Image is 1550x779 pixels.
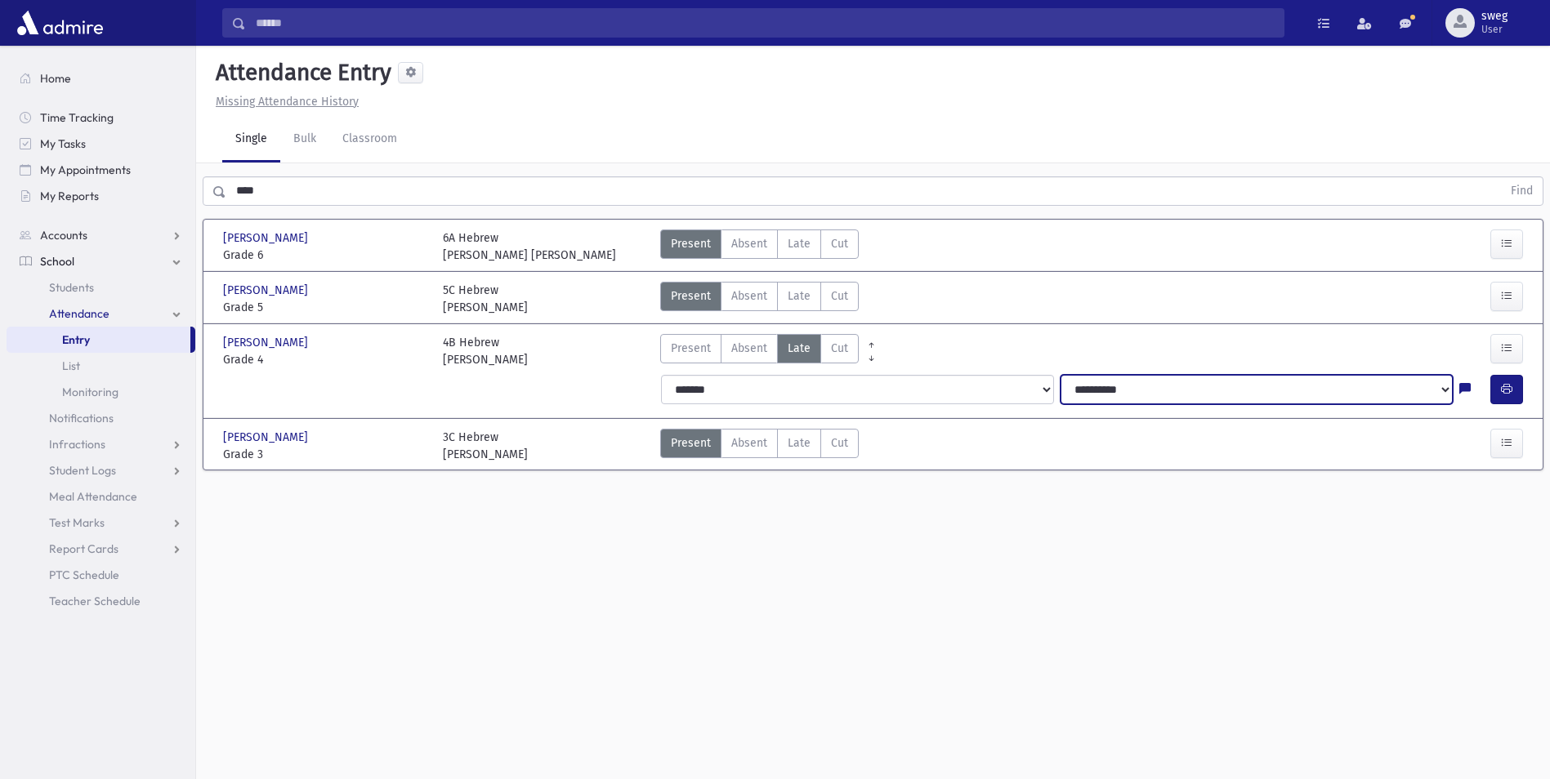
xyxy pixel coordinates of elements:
a: List [7,353,195,379]
span: School [40,254,74,269]
span: Late [788,235,811,252]
u: Missing Attendance History [216,95,359,109]
span: Attendance [49,306,109,321]
a: My Reports [7,183,195,209]
a: Monitoring [7,379,195,405]
a: Bulk [280,117,329,162]
span: Entry [62,332,90,347]
div: 5C Hebrew [PERSON_NAME] [443,282,528,316]
a: Students [7,274,195,300]
input: Search [246,8,1284,38]
a: PTC Schedule [7,562,195,588]
span: Present [671,434,711,452]
span: Meal Attendance [49,489,137,504]
a: My Tasks [7,131,195,157]
span: [PERSON_NAME] [223,429,311,446]
span: My Tasks [40,136,86,151]
span: [PERSON_NAME] [223,229,311,247]
span: My Appointments [40,162,131,177]
a: Single [222,117,280,162]
a: Teacher Schedule [7,588,195,614]
span: User [1481,23,1508,36]
span: Present [671,287,711,305]
span: Late [788,434,811,452]
button: Find [1501,177,1543,205]
span: Cut [831,235,848,252]
a: Report Cards [7,536,195,562]
a: Time Tracking [7,105,195,131]
a: Attendance [7,300,195,327]
a: Entry [7,327,190,353]
span: Report Cards [49,541,118,556]
span: Grade 5 [223,299,427,316]
div: 3C Hebrew [PERSON_NAME] [443,429,528,463]
span: [PERSON_NAME] [223,282,311,299]
span: Monitoring [62,385,118,399]
span: [PERSON_NAME] [223,334,311,351]
span: Cut [831,287,848,305]
span: Home [40,71,71,86]
span: Notifications [49,411,114,425]
span: Teacher Schedule [49,594,141,608]
span: Present [671,235,711,252]
a: Missing Attendance History [209,95,359,109]
span: Late [788,340,811,357]
span: sweg [1481,10,1508,23]
span: Accounts [40,228,87,243]
div: AttTypes [660,229,859,264]
span: Cut [831,340,848,357]
span: Grade 6 [223,247,427,264]
span: Absent [731,434,767,452]
a: School [7,248,195,274]
span: PTC Schedule [49,568,119,582]
span: Time Tracking [40,110,114,125]
span: List [62,358,80,373]
h5: Attendance Entry [209,59,391,87]
span: Grade 3 [223,446,427,463]
span: Late [788,287,811,305]
a: Home [7,65,195,91]
a: Test Marks [7,510,195,536]
span: Student Logs [49,463,116,478]
span: Absent [731,340,767,357]
img: AdmirePro [13,7,107,39]
span: Present [671,340,711,357]
span: Students [49,280,94,295]
a: Meal Attendance [7,483,195,510]
span: Test Marks [49,515,105,530]
a: Classroom [329,117,410,162]
span: Absent [731,235,767,252]
div: AttTypes [660,282,859,316]
a: Infractions [7,431,195,457]
a: Student Logs [7,457,195,483]
span: Grade 4 [223,351,427,368]
div: 6A Hebrew [PERSON_NAME] [PERSON_NAME] [443,229,616,264]
a: Notifications [7,405,195,431]
div: 4B Hebrew [PERSON_NAME] [443,334,528,368]
span: My Reports [40,189,99,203]
span: Absent [731,287,767,305]
a: My Appointments [7,157,195,183]
span: Cut [831,434,848,452]
a: Accounts [7,222,195,248]
div: AttTypes [660,429,859,463]
div: AttTypes [660,334,859,368]
span: Infractions [49,437,105,452]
